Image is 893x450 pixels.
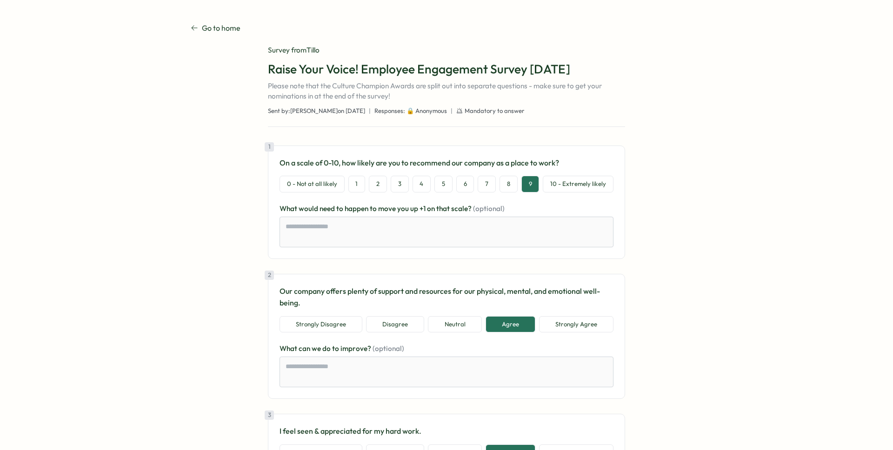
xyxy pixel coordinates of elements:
[265,142,274,152] div: 1
[345,204,370,213] span: happen
[369,107,371,115] span: |
[436,204,451,213] span: that
[391,176,409,192] button: 3
[378,204,397,213] span: move
[428,316,481,333] button: Neutral
[427,204,436,213] span: on
[268,107,365,115] span: Sent by: [PERSON_NAME] on [DATE]
[539,316,613,333] button: Strongly Agree
[413,176,431,192] button: 4
[336,204,345,213] span: to
[268,61,625,77] h1: Raise Your Voice! Employee Engagement Survey [DATE]
[486,316,535,333] button: Agree
[543,176,613,192] button: 10 - Extremely likely
[451,107,453,115] span: |
[312,344,322,353] span: we
[280,157,613,169] p: On a scale of 0-10, how likely are you to recommend our company as a place to work?
[465,107,525,115] span: Mandatory to answer
[322,344,332,353] span: do
[340,344,373,353] span: improve?
[348,176,366,192] button: 1
[268,45,625,55] div: Survey from Tillo
[397,204,410,213] span: you
[202,22,240,34] p: Go to home
[369,176,387,192] button: 2
[280,344,299,353] span: What
[320,204,336,213] span: need
[373,344,404,353] span: (optional)
[280,176,345,192] button: 0 - Not at all likely
[280,285,613,309] p: Our company offers plenty of support and resources for our physical, mental, and emotional well-b...
[280,204,299,213] span: What
[410,204,420,213] span: up
[268,81,625,101] p: Please note that the Culture Champion Awards are split out into separate questions - make sure to...
[473,204,505,213] span: (optional)
[280,316,362,333] button: Strongly Disagree
[374,107,447,115] span: Responses: 🔒 Anonymous
[456,176,474,192] button: 6
[299,204,320,213] span: would
[299,344,312,353] span: can
[420,204,427,213] span: +1
[265,410,274,420] div: 3
[332,344,340,353] span: to
[451,204,473,213] span: scale?
[265,271,274,280] div: 2
[280,425,613,437] p: I feel seen & appreciated for my hard work.
[370,204,378,213] span: to
[478,176,496,192] button: 7
[500,176,518,192] button: 8
[366,316,424,333] button: Disagree
[434,176,453,192] button: 5
[521,176,540,192] button: 9
[191,22,240,34] a: Go to home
